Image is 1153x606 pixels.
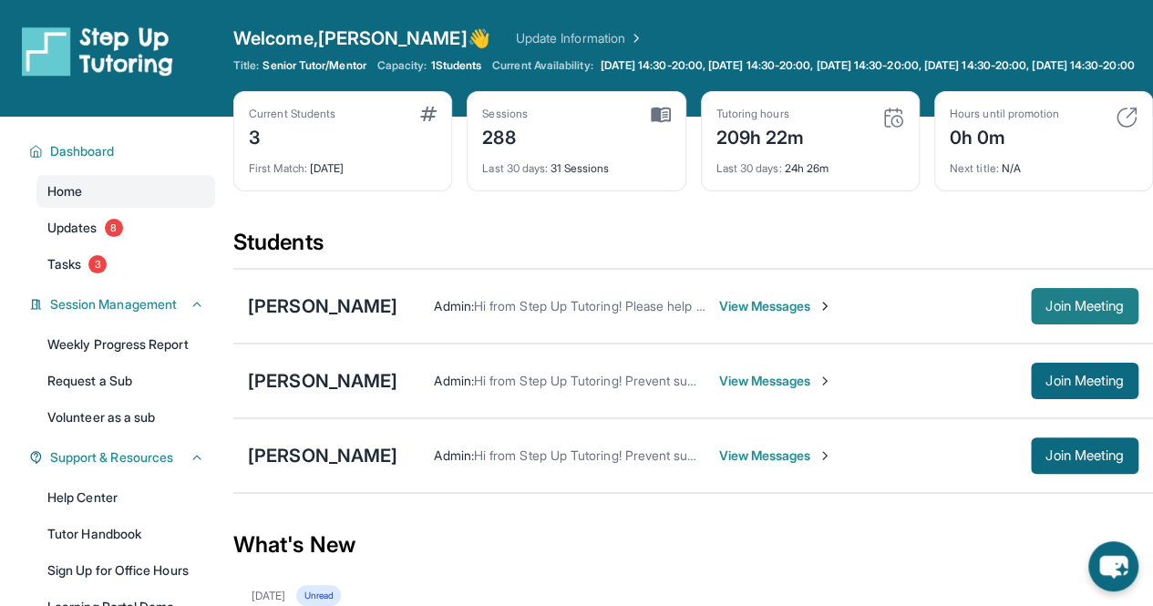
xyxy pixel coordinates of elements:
span: View Messages [718,447,832,465]
button: chat-button [1088,541,1138,591]
span: 8 [105,219,123,237]
a: Tasks3 [36,248,215,281]
img: card [1116,107,1138,128]
span: [DATE] 14:30-20:00, [DATE] 14:30-20:00, [DATE] 14:30-20:00, [DATE] 14:30-20:00, [DATE] 14:30-20:00 [601,58,1135,73]
span: View Messages [718,297,832,315]
span: Home [47,182,82,200]
img: Chevron-Right [818,374,832,388]
button: Join Meeting [1031,288,1138,324]
div: 0h 0m [950,121,1059,150]
span: Last 30 days : [716,161,782,175]
span: Welcome, [PERSON_NAME] 👋 [233,26,490,51]
span: Senior Tutor/Mentor [263,58,365,73]
span: 3 [88,255,107,273]
span: Admin : [434,298,473,313]
div: 3 [249,121,335,150]
div: 31 Sessions [482,150,670,176]
span: Current Availability: [492,58,592,73]
img: Chevron-Right [818,299,832,313]
div: Students [233,228,1153,268]
div: [PERSON_NAME] [248,368,397,394]
div: [PERSON_NAME] [248,443,397,468]
div: Hours until promotion [950,107,1059,121]
div: What's New [233,505,1153,585]
span: Admin : [434,373,473,388]
img: Chevron-Right [818,448,832,463]
a: Sign Up for Office Hours [36,554,215,587]
span: Updates [47,219,98,237]
div: Sessions [482,107,528,121]
div: [DATE] [252,589,285,603]
span: Next title : [950,161,999,175]
div: 24h 26m [716,150,904,176]
button: Join Meeting [1031,363,1138,399]
div: 288 [482,121,528,150]
button: Support & Resources [43,448,204,467]
span: View Messages [718,372,832,390]
span: First Match : [249,161,307,175]
span: Tasks [47,255,81,273]
div: N/A [950,150,1138,176]
img: card [882,107,904,128]
a: Volunteer as a sub [36,401,215,434]
div: Current Students [249,107,335,121]
span: Dashboard [50,142,115,160]
img: Chevron Right [625,29,643,47]
button: Session Management [43,295,204,313]
a: Updates8 [36,211,215,244]
img: card [420,107,437,121]
div: Tutoring hours [716,107,805,121]
span: Join Meeting [1045,301,1124,312]
div: [PERSON_NAME] [248,293,397,319]
a: Update Information [516,29,643,47]
img: logo [22,26,173,77]
span: Title: [233,58,259,73]
div: 209h 22m [716,121,805,150]
a: [DATE] 14:30-20:00, [DATE] 14:30-20:00, [DATE] 14:30-20:00, [DATE] 14:30-20:00, [DATE] 14:30-20:00 [597,58,1138,73]
span: Last 30 days : [482,161,548,175]
button: Join Meeting [1031,437,1138,474]
span: Join Meeting [1045,450,1124,461]
a: Weekly Progress Report [36,328,215,361]
span: Session Management [50,295,177,313]
span: 1 Students [430,58,481,73]
button: Dashboard [43,142,204,160]
img: card [651,107,671,123]
span: Join Meeting [1045,375,1124,386]
a: Help Center [36,481,215,514]
span: Support & Resources [50,448,173,467]
a: Home [36,175,215,208]
span: Capacity: [377,58,427,73]
a: Request a Sub [36,365,215,397]
div: [DATE] [249,150,437,176]
a: Tutor Handbook [36,518,215,550]
span: Admin : [434,447,473,463]
div: Unread [296,585,340,606]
